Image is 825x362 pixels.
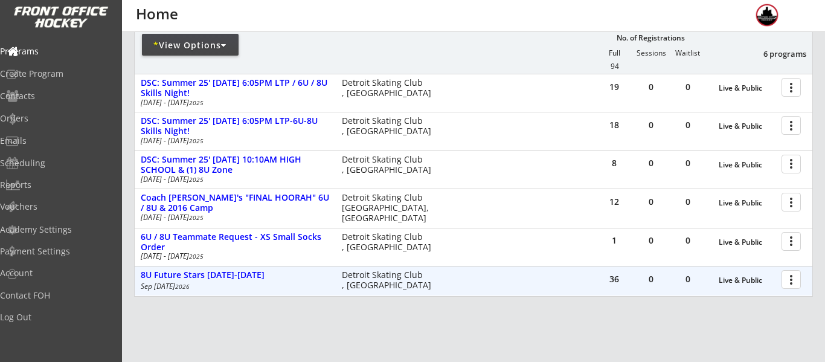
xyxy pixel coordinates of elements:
div: Live & Public [719,122,775,131]
div: Live & Public [719,161,775,169]
div: DSC: Summer 25' [DATE] 6:05PM LTP / 6U / 8U Skills Night! [141,78,329,99]
div: [DATE] - [DATE] [141,99,326,106]
div: 0 [633,275,669,283]
div: No. of Registrations [613,34,688,42]
div: 18 [596,121,632,129]
div: Sessions [633,49,669,57]
div: 0 [633,121,669,129]
div: Waitlist [669,49,705,57]
div: Live & Public [719,84,775,92]
div: [DATE] - [DATE] [141,176,326,183]
div: 0 [633,159,669,167]
div: Detroit Skating Club , [GEOGRAPHIC_DATA] [342,232,437,253]
div: 0 [633,83,669,91]
div: 0 [633,198,669,206]
button: more_vert [782,270,801,289]
div: [DATE] - [DATE] [141,137,326,144]
div: 94 [597,62,633,71]
div: 19 [596,83,632,91]
div: 0 [670,275,706,283]
div: Detroit Skating Club , [GEOGRAPHIC_DATA] [342,270,437,291]
div: 6 programs [743,48,806,59]
button: more_vert [782,193,801,212]
div: Detroit Skating Club , [GEOGRAPHIC_DATA] [342,116,437,137]
div: Live & Public [719,238,775,247]
em: 2025 [189,252,204,260]
div: 8 [596,159,632,167]
button: more_vert [782,155,801,173]
button: more_vert [782,232,801,251]
div: Detroit Skating Club , [GEOGRAPHIC_DATA] [342,155,437,175]
em: 2026 [175,282,190,291]
div: 36 [596,275,632,283]
em: 2025 [189,213,204,222]
button: more_vert [782,78,801,97]
div: Detroit Skating Club , [GEOGRAPHIC_DATA] [342,78,437,99]
div: DSC: Summer 25' [DATE] 6:05PM LTP-6U-8U Skills Night! [141,116,329,137]
em: 2025 [189,175,204,184]
div: Live & Public [719,276,775,285]
div: Sep [DATE] [141,283,326,290]
em: 2025 [189,99,204,107]
em: 2025 [189,137,204,145]
div: 6U / 8U Teammate Request - XS Small Socks Order [141,232,329,253]
div: 1 [596,236,632,245]
div: [DATE] - [DATE] [141,214,326,221]
div: 8U Future Stars [DATE]-[DATE] [141,270,329,280]
div: Detroit Skating Club [GEOGRAPHIC_DATA], [GEOGRAPHIC_DATA] [342,193,437,223]
div: 0 [670,121,706,129]
div: View Options [142,39,239,51]
div: 0 [633,236,669,245]
div: Live & Public [719,199,775,207]
div: DSC: Summer 25' [DATE] 10:10AM HIGH SCHOOL & (1) 8U Zone [141,155,329,175]
div: 0 [670,83,706,91]
button: more_vert [782,116,801,135]
div: [DATE] - [DATE] [141,253,326,260]
div: 0 [670,198,706,206]
div: 0 [670,159,706,167]
div: Coach [PERSON_NAME]'s "FINAL HOORAH" 6U / 8U & 2016 Camp [141,193,329,213]
div: 0 [670,236,706,245]
div: Full [596,49,632,57]
div: 12 [596,198,632,206]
